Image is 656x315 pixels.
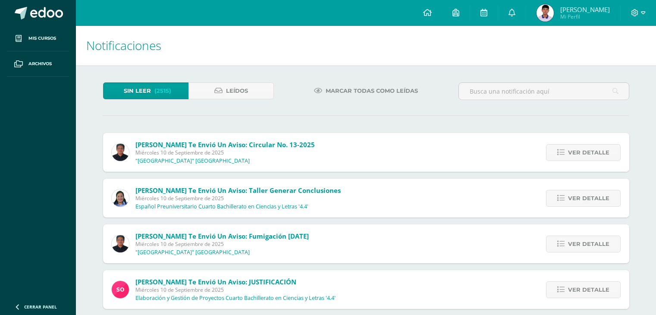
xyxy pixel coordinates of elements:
span: [PERSON_NAME] te envió un aviso: JUSTIFICACIÓN [135,277,296,286]
span: Miércoles 10 de Septiembre de 2025 [135,195,341,202]
span: Ver detalle [568,282,609,298]
span: Archivos [28,60,52,67]
img: 8a517a26fde2b7d9032ce51f9264dd8d.png [112,189,129,207]
a: Marcar todas como leídas [303,82,429,99]
span: Miércoles 10 de Septiembre de 2025 [135,149,315,156]
span: Miércoles 10 de Septiembre de 2025 [135,240,309,248]
a: Sin leer(2515) [103,82,188,99]
span: Sin leer [124,83,151,99]
input: Busca una notificación aquí [459,83,629,100]
span: [PERSON_NAME] [560,5,610,14]
span: Mis cursos [28,35,56,42]
span: [PERSON_NAME] te envió un aviso: Fumigación [DATE] [135,232,309,240]
span: Ver detalle [568,236,609,252]
p: "[GEOGRAPHIC_DATA]" [GEOGRAPHIC_DATA] [135,249,250,256]
a: Mis cursos [7,26,69,51]
span: Ver detalle [568,145,609,161]
img: f209912025eb4cc0063bd43b7a978690.png [112,281,129,298]
span: Ver detalle [568,190,609,206]
span: Marcar todas como leídas [326,83,418,99]
span: Mi Perfil [560,13,610,20]
img: eff8bfa388aef6dbf44d967f8e9a2edc.png [112,235,129,252]
p: Español Preuniversitario Cuarto Bachillerato en Ciencias y Letras '4.4' [135,203,308,210]
span: (2515) [154,83,171,99]
span: Miércoles 10 de Septiembre de 2025 [135,286,336,293]
img: eff8bfa388aef6dbf44d967f8e9a2edc.png [112,144,129,161]
span: [PERSON_NAME] te envió un aviso: Circular No. 13-2025 [135,140,315,149]
a: Leídos [188,82,274,99]
p: "[GEOGRAPHIC_DATA]" [GEOGRAPHIC_DATA] [135,157,250,164]
span: Cerrar panel [24,304,57,310]
span: [PERSON_NAME] te envió un aviso: Taller Generar Conclusiones [135,186,341,195]
span: Leídos [226,83,248,99]
p: Elaboración y Gestión de Proyectos Cuarto Bachillerato en Ciencias y Letras '4.4' [135,295,336,302]
img: dc82dfd4b0d086c4ad3b1c634531047c.png [537,4,554,22]
a: Archivos [7,51,69,77]
span: Notificaciones [86,37,161,54]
